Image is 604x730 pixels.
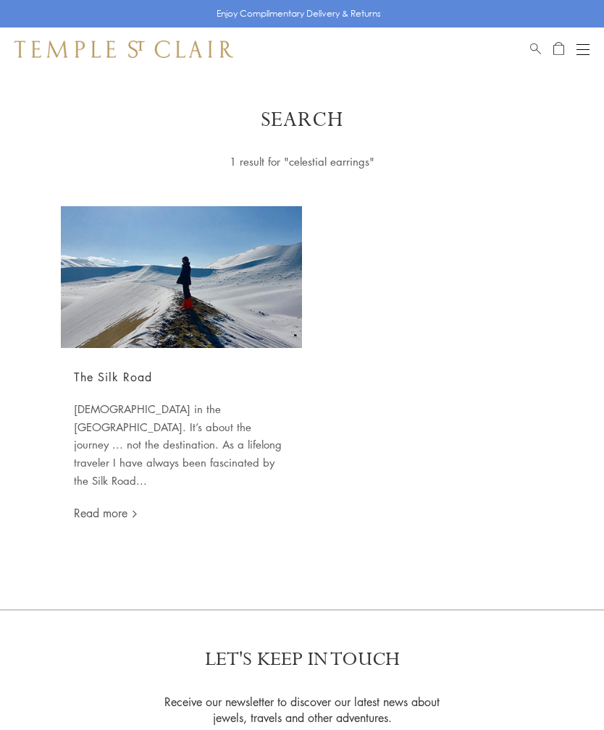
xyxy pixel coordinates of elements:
h1: Search [36,107,568,133]
a: Read more [74,505,138,521]
a: Open Shopping Bag [553,41,564,58]
iframe: Gorgias live chat messenger [532,662,590,716]
p: Receive our newsletter to discover our latest news about jewels, travels and other adventures. [156,694,449,726]
a: The Silk Road [74,369,152,385]
img: Temple St. Clair [14,41,233,58]
button: Open navigation [576,41,590,58]
img: The Silk Road [61,206,302,348]
p: Enjoy Complimentary Delivery & Returns [217,7,381,21]
p: LET'S KEEP IN TOUCH [205,647,400,672]
a: Search [530,41,541,58]
div: 1 result for "celestial earrings" [110,153,494,171]
p: [DEMOGRAPHIC_DATA] in the [GEOGRAPHIC_DATA]. It’s about the journey ... not the destination. As a... [74,400,289,490]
